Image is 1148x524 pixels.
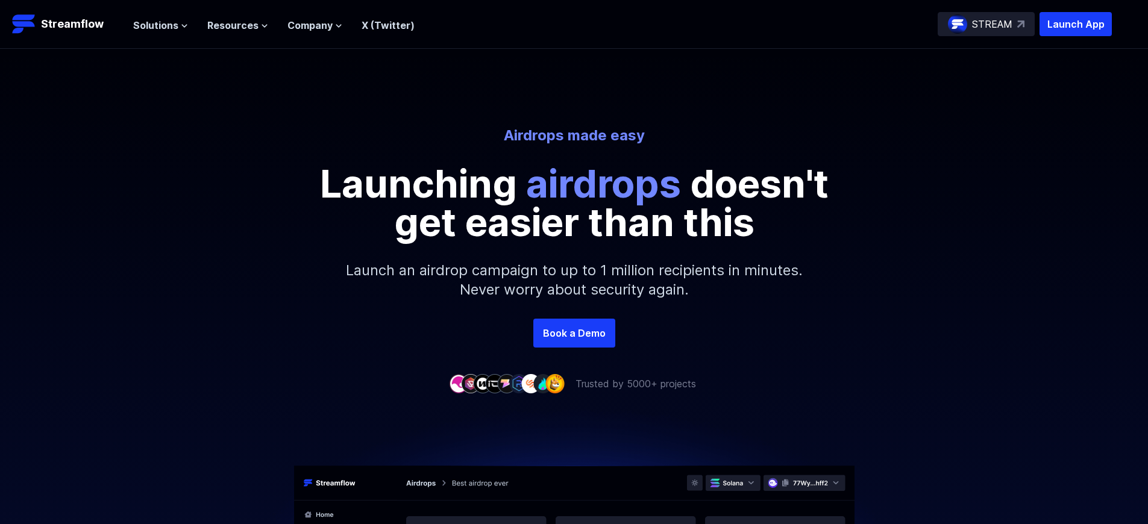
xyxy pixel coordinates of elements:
img: company-5 [497,374,516,393]
span: Company [287,18,333,33]
button: Company [287,18,342,33]
p: Launch an airdrop campaign to up to 1 million recipients in minutes. Never worry about security a... [315,242,833,319]
span: Solutions [133,18,178,33]
img: streamflow-logo-circle.png [948,14,967,34]
img: top-right-arrow.svg [1017,20,1024,28]
img: company-8 [533,374,553,393]
span: Resources [207,18,259,33]
p: Streamflow [41,16,104,33]
img: Streamflow Logo [12,12,36,36]
img: company-6 [509,374,529,393]
img: company-9 [545,374,565,393]
p: Trusted by 5000+ projects [576,376,696,391]
button: Launch App [1040,12,1112,36]
img: company-4 [485,374,504,393]
img: company-3 [473,374,492,393]
p: STREAM [972,17,1012,31]
span: airdrops [526,160,681,207]
button: Resources [207,18,268,33]
img: company-1 [449,374,468,393]
p: Launching doesn't get easier than this [303,164,845,242]
a: Book a Demo [533,319,615,348]
a: Streamflow [12,12,121,36]
a: STREAM [938,12,1035,36]
button: Solutions [133,18,188,33]
img: company-2 [461,374,480,393]
p: Airdrops made easy [240,126,908,145]
a: X (Twitter) [362,19,415,31]
img: company-7 [521,374,541,393]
